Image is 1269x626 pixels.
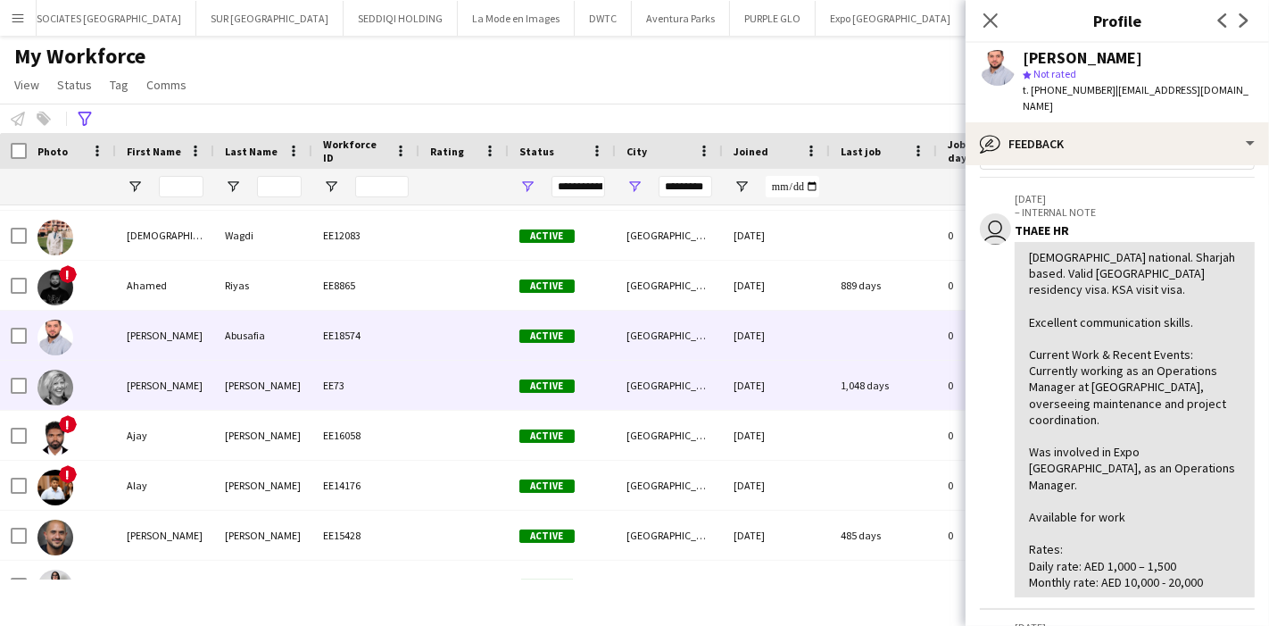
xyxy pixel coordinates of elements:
[1033,67,1076,80] span: Not rated
[519,380,575,393] span: Active
[37,470,73,505] img: Alay Sanghavi
[37,420,73,455] img: Ajay Emerson
[519,280,575,293] span: Active
[626,145,647,158] span: City
[937,561,1053,610] div: 0
[1015,205,1255,219] p: – INTERNAL NOTE
[458,1,575,36] button: La Mode en Images
[830,511,937,560] div: 485 days
[37,270,73,305] img: Ahamed Riyas
[723,411,830,460] div: [DATE]
[103,73,136,96] a: Tag
[632,1,730,36] button: Aventura Parks
[519,530,575,543] span: Active
[214,211,312,260] div: Wagdi
[937,461,1053,510] div: 0
[616,461,723,510] div: [GEOGRAPHIC_DATA]
[312,261,419,310] div: EE8865
[312,311,419,360] div: EE18574
[830,261,937,310] div: 889 days
[257,176,302,197] input: Last Name Filter Input
[616,261,723,310] div: [GEOGRAPHIC_DATA]
[116,211,214,260] div: [DEMOGRAPHIC_DATA]
[937,411,1053,460] div: 0
[626,179,643,195] button: Open Filter Menu
[59,265,77,283] span: !
[312,211,419,260] div: EE12083
[723,511,830,560] div: [DATE]
[225,145,278,158] span: Last Name
[116,411,214,460] div: Ajay
[214,411,312,460] div: [PERSON_NAME]
[37,220,73,255] img: Adham Wagdi
[14,43,145,70] span: My Workforce
[616,511,723,560] div: [GEOGRAPHIC_DATA]
[723,261,830,310] div: [DATE]
[37,520,73,555] img: Ali Yahya
[159,176,203,197] input: First Name Filter Input
[116,361,214,410] div: [PERSON_NAME]
[116,461,214,510] div: Alay
[734,145,768,158] span: Joined
[616,361,723,410] div: [GEOGRAPHIC_DATA]
[616,211,723,260] div: [GEOGRAPHIC_DATA]
[723,361,830,410] div: [DATE]
[730,1,816,36] button: PURPLE GLO
[323,179,339,195] button: Open Filter Menu
[116,561,214,610] div: Alia
[766,176,819,197] input: Joined Filter Input
[344,1,458,36] button: SEDDIQI HOLDING
[214,511,312,560] div: [PERSON_NAME]
[430,145,464,158] span: Rating
[519,145,554,158] span: Status
[519,430,575,443] span: Active
[37,570,73,605] img: Alia Atta
[1015,192,1255,205] p: [DATE]
[312,411,419,460] div: EE16058
[616,311,723,360] div: [GEOGRAPHIC_DATA]
[74,108,95,129] app-action-btn: Advanced filters
[616,411,723,460] div: [GEOGRAPHIC_DATA]
[816,1,966,36] button: Expo [GEOGRAPHIC_DATA]
[116,261,214,310] div: Ahamed
[937,361,1053,410] div: 0
[519,330,575,343] span: Active
[312,461,419,510] div: EE14176
[14,77,39,93] span: View
[830,561,937,610] div: 648 days
[948,138,1021,164] span: Jobs (last 90 days)
[519,480,575,493] span: Active
[616,561,723,610] div: [GEOGRAPHIC_DATA]
[1029,249,1240,590] div: [DEMOGRAPHIC_DATA] national. Sharjah based. Valid [GEOGRAPHIC_DATA] residency visa. KSA visit vis...
[723,461,830,510] div: [DATE]
[225,179,241,195] button: Open Filter Menu
[110,77,129,93] span: Tag
[937,311,1053,360] div: 0
[723,211,830,260] div: [DATE]
[214,361,312,410] div: [PERSON_NAME]
[127,145,181,158] span: First Name
[37,370,73,405] img: Aimee Warren
[37,145,68,158] span: Photo
[214,311,312,360] div: Abusafia
[139,73,194,96] a: Comms
[937,211,1053,260] div: 0
[937,511,1053,560] div: 0
[355,176,409,197] input: Workforce ID Filter Input
[323,138,387,164] span: Workforce ID
[723,561,830,610] div: [DATE]
[57,77,92,93] span: Status
[127,179,143,195] button: Open Filter Menu
[1023,83,1116,96] span: t. [PHONE_NUMBER]
[7,73,46,96] a: View
[116,311,214,360] div: [PERSON_NAME]
[59,415,77,433] span: !
[1023,83,1248,113] span: | [EMAIL_ADDRESS][DOMAIN_NAME]
[312,361,419,410] div: EE73
[59,465,77,483] span: !
[937,261,1053,310] div: 0
[312,511,419,560] div: EE15428
[214,261,312,310] div: Riyas
[966,9,1269,32] h3: Profile
[723,311,830,360] div: [DATE]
